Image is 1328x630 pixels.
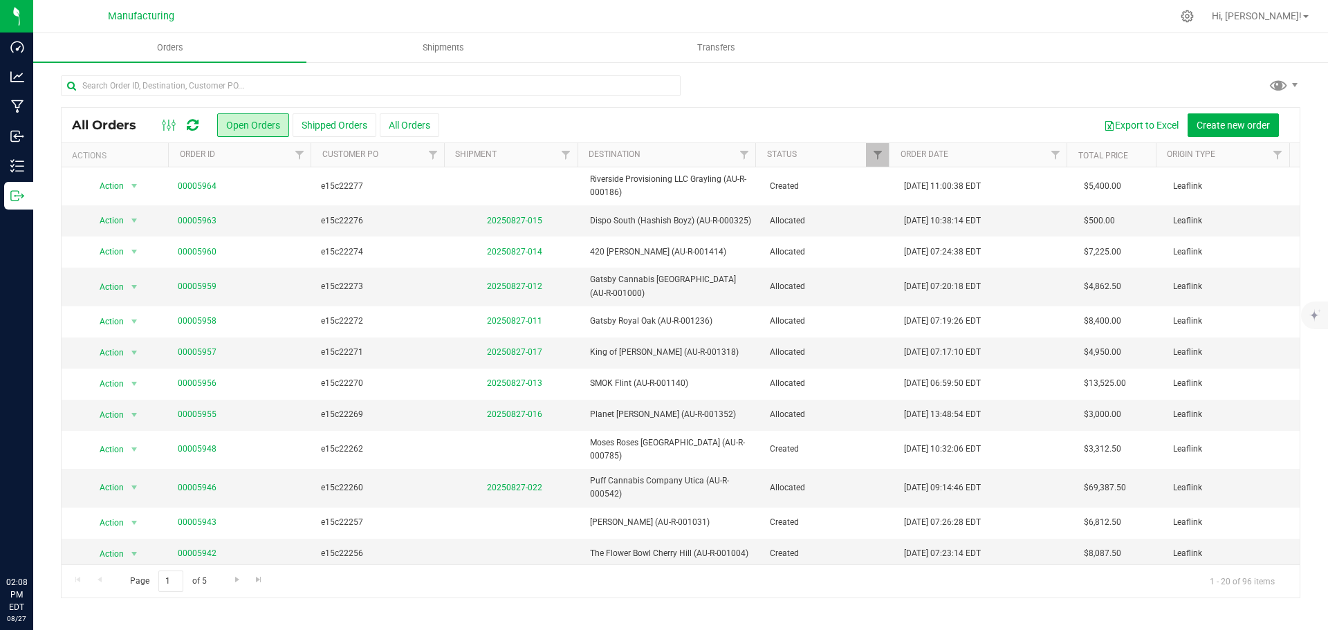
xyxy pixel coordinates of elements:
[126,312,143,331] span: select
[72,118,150,133] span: All Orders
[590,273,753,299] span: Gatsby Cannabis [GEOGRAPHIC_DATA] (AU-R-001000)
[126,374,143,393] span: select
[321,377,439,390] span: e15c22270
[126,343,143,362] span: select
[1179,10,1196,23] div: Manage settings
[1188,113,1279,137] button: Create new order
[178,280,216,293] a: 00005959
[590,315,753,328] span: Gatsby Royal Oak (AU-R-001236)
[322,149,378,159] a: Customer PO
[1084,547,1121,560] span: $8,087.50
[904,377,981,390] span: [DATE] 06:59:50 EDT
[770,280,888,293] span: Allocated
[321,214,439,228] span: e15c22276
[770,214,888,228] span: Allocated
[178,180,216,193] a: 00005964
[1173,377,1291,390] span: Leaflink
[1084,377,1126,390] span: $13,525.00
[1173,180,1291,193] span: Leaflink
[126,544,143,564] span: select
[1084,408,1121,421] span: $3,000.00
[88,211,125,230] span: Action
[487,409,542,419] a: 20250827-016
[1095,113,1188,137] button: Export to Excel
[321,481,439,494] span: e15c22260
[126,440,143,459] span: select
[227,571,247,589] a: Go to the next page
[126,176,143,196] span: select
[61,75,681,96] input: Search Order ID, Destination, Customer PO...
[1044,143,1067,167] a: Filter
[770,408,888,421] span: Allocated
[88,513,125,532] span: Action
[1173,315,1291,328] span: Leaflink
[72,151,163,160] div: Actions
[321,180,439,193] span: e15c22277
[770,180,888,193] span: Created
[767,149,797,159] a: Status
[88,277,125,297] span: Action
[455,149,497,159] a: Shipment
[589,149,640,159] a: Destination
[138,41,202,54] span: Orders
[590,346,753,359] span: King of [PERSON_NAME] (AU-R-001318)
[178,443,216,456] a: 00005948
[580,33,853,62] a: Transfers
[1084,516,1121,529] span: $6,812.50
[1084,443,1121,456] span: $3,312.50
[590,377,753,390] span: SMOK Flint (AU-R-001140)
[1197,120,1270,131] span: Create new order
[904,547,981,560] span: [DATE] 07:23:14 EDT
[1173,346,1291,359] span: Leaflink
[904,280,981,293] span: [DATE] 07:20:18 EDT
[321,547,439,560] span: e15c22256
[904,443,981,456] span: [DATE] 10:32:06 EDT
[555,143,578,167] a: Filter
[10,189,24,203] inline-svg: Outbound
[1212,10,1302,21] span: Hi, [PERSON_NAME]!
[487,378,542,388] a: 20250827-013
[321,516,439,529] span: e15c22257
[1173,481,1291,494] span: Leaflink
[10,159,24,173] inline-svg: Inventory
[404,41,483,54] span: Shipments
[88,343,125,362] span: Action
[1084,245,1121,259] span: $7,225.00
[306,33,580,62] a: Shipments
[178,315,216,328] a: 00005958
[1167,149,1215,159] a: Origin Type
[158,571,183,592] input: 1
[88,440,125,459] span: Action
[487,216,542,225] a: 20250827-015
[380,113,439,137] button: All Orders
[1173,547,1291,560] span: Leaflink
[1084,180,1121,193] span: $5,400.00
[1084,214,1115,228] span: $500.00
[178,214,216,228] a: 00005963
[178,547,216,560] a: 00005942
[178,245,216,259] a: 00005960
[770,516,888,529] span: Created
[904,180,981,193] span: [DATE] 11:00:38 EDT
[178,481,216,494] a: 00005946
[866,143,889,167] a: Filter
[178,408,216,421] a: 00005955
[249,571,269,589] a: Go to the last page
[590,547,753,560] span: The Flower Bowl Cherry Hill (AU-R-001004)
[487,247,542,257] a: 20250827-014
[321,443,439,456] span: e15c22262
[6,613,27,624] p: 08/27
[590,173,753,199] span: Riverside Provisioning LLC Grayling (AU-R-000186)
[10,100,24,113] inline-svg: Manufacturing
[1173,214,1291,228] span: Leaflink
[590,516,753,529] span: [PERSON_NAME] (AU-R-001031)
[770,443,888,456] span: Created
[126,277,143,297] span: select
[1078,151,1128,160] a: Total Price
[88,405,125,425] span: Action
[487,281,542,291] a: 20250827-012
[1199,571,1286,591] span: 1 - 20 of 96 items
[770,346,888,359] span: Allocated
[126,513,143,532] span: select
[288,143,311,167] a: Filter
